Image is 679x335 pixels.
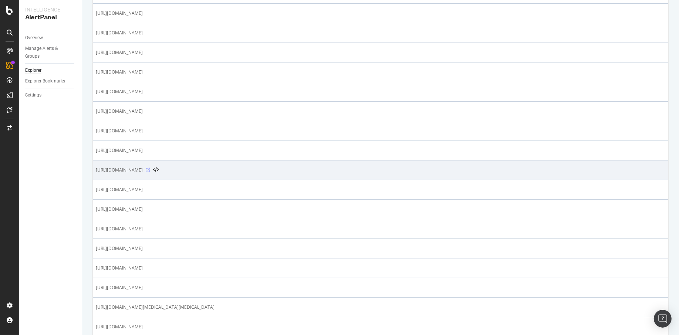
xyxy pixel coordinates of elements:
[25,34,77,42] a: Overview
[25,34,43,42] div: Overview
[25,77,65,85] div: Explorer Bookmarks
[96,245,143,252] span: [URL][DOMAIN_NAME]
[96,225,143,233] span: [URL][DOMAIN_NAME]
[96,68,143,76] span: [URL][DOMAIN_NAME]
[654,310,672,328] div: Open Intercom Messenger
[96,88,143,95] span: [URL][DOMAIN_NAME]
[96,166,143,174] span: [URL][DOMAIN_NAME]
[96,10,143,17] span: [URL][DOMAIN_NAME]
[25,67,41,74] div: Explorer
[96,127,143,135] span: [URL][DOMAIN_NAME]
[25,91,41,99] div: Settings
[25,6,76,13] div: Intelligence
[96,147,143,154] span: [URL][DOMAIN_NAME]
[96,186,143,193] span: [URL][DOMAIN_NAME]
[25,45,77,60] a: Manage Alerts & Groups
[25,91,77,99] a: Settings
[96,49,143,56] span: [URL][DOMAIN_NAME]
[25,45,70,60] div: Manage Alerts & Groups
[96,323,143,331] span: [URL][DOMAIN_NAME]
[25,13,76,22] div: AlertPanel
[96,29,143,37] span: [URL][DOMAIN_NAME]
[96,304,214,311] span: [URL][DOMAIN_NAME][MEDICAL_DATA][MEDICAL_DATA]
[96,284,143,291] span: [URL][DOMAIN_NAME]
[96,108,143,115] span: [URL][DOMAIN_NAME]
[153,167,159,173] button: View HTML Source
[25,67,77,74] a: Explorer
[96,206,143,213] span: [URL][DOMAIN_NAME]
[25,77,77,85] a: Explorer Bookmarks
[96,264,143,272] span: [URL][DOMAIN_NAME]
[146,168,150,172] a: Visit Online Page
